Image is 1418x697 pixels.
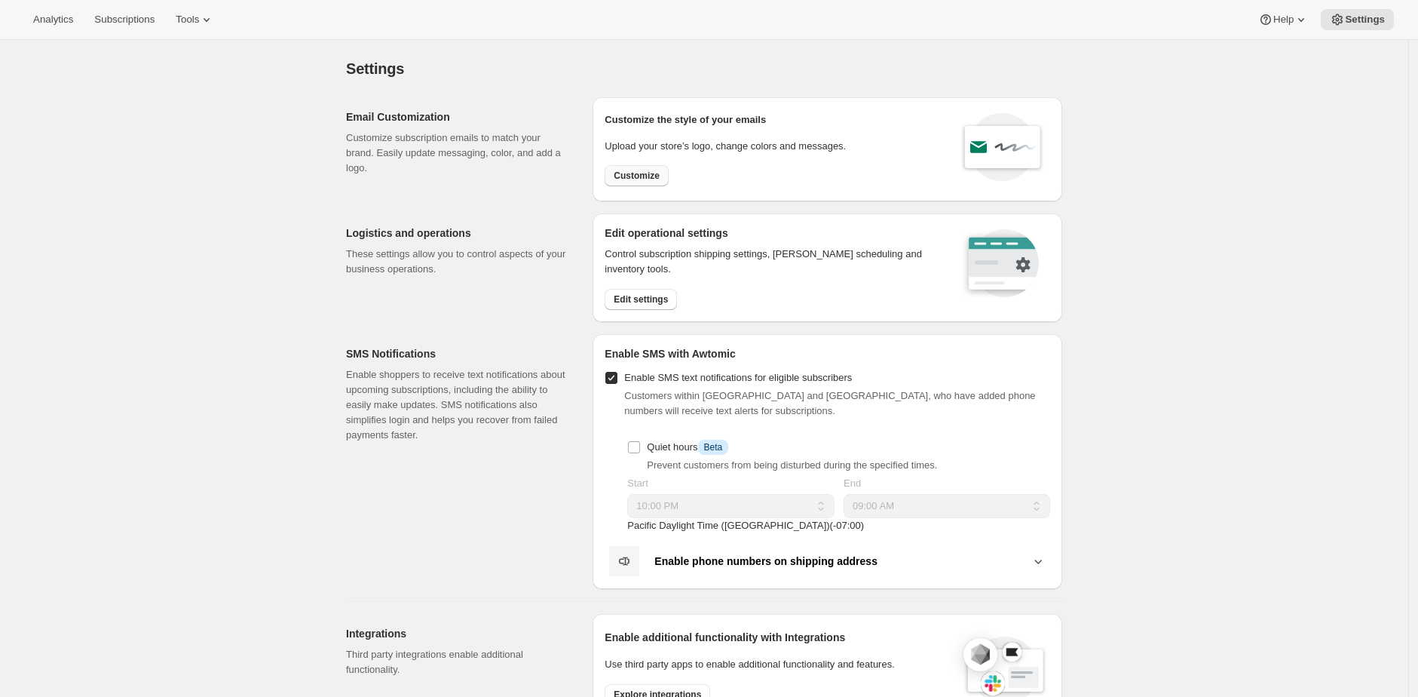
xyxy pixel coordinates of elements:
[346,130,568,176] p: Customize subscription emails to match your brand. Easily update messaging, color, and add a logo.
[605,289,677,310] button: Edit settings
[654,555,877,567] b: Enable phone numbers on shipping address
[704,441,723,453] span: Beta
[624,372,852,383] span: Enable SMS text notifications for eligible subscribers
[614,293,668,306] span: Edit settings
[346,226,568,241] h2: Logistics and operations
[605,346,1050,361] h2: Enable SMS with Awtomic
[346,647,568,677] p: Third party integrations enable additional functionality.
[614,170,660,182] span: Customize
[605,247,942,277] p: Control subscription shipping settings, [PERSON_NAME] scheduling and inventory tools.
[33,14,73,26] span: Analytics
[624,390,1035,416] span: Customers within [GEOGRAPHIC_DATA] and [GEOGRAPHIC_DATA], who have added phone numbers will recei...
[605,545,1050,577] button: Enable phone numbers on shipping address
[627,477,648,489] span: Start
[1345,14,1385,26] span: Settings
[647,441,728,453] span: Quiet hours
[85,9,164,30] button: Subscriptions
[176,14,199,26] span: Tools
[1321,9,1394,30] button: Settings
[627,518,1050,533] p: Pacific Daylight Time ([GEOGRAPHIC_DATA]) ( -07 : 00 )
[605,226,942,241] h2: Edit operational settings
[346,346,568,361] h2: SMS Notifications
[346,109,568,124] h2: Email Customization
[1273,14,1294,26] span: Help
[167,9,223,30] button: Tools
[605,139,846,154] p: Upload your store’s logo, change colors and messages.
[346,60,404,77] span: Settings
[1249,9,1318,30] button: Help
[844,477,861,489] span: End
[605,112,766,127] p: Customize the style of your emails
[605,657,948,672] p: Use third party apps to enable additional functionality and features.
[605,165,669,186] button: Customize
[346,247,568,277] p: These settings allow you to control aspects of your business operations.
[605,630,948,645] h2: Enable additional functionality with Integrations
[647,459,937,471] span: Prevent customers from being disturbed during the specified times.
[346,626,568,641] h2: Integrations
[24,9,82,30] button: Analytics
[94,14,155,26] span: Subscriptions
[346,367,568,443] p: Enable shoppers to receive text notifications about upcoming subscriptions, including the ability...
